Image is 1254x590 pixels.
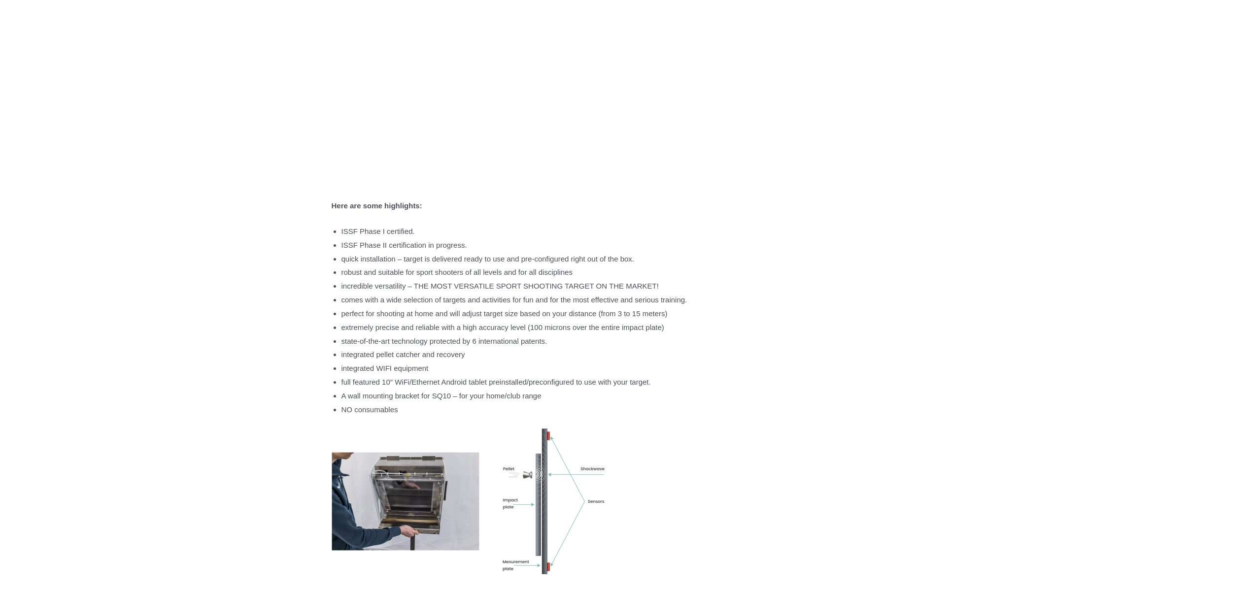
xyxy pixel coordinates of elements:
[341,307,923,321] li: perfect for shooting at home and will adjust target size based on your distance (from 3 to 15 met...
[341,252,923,266] li: quick installation – target is delivered ready to use and pre-configured right out of the box.
[341,334,923,348] li: state-of-the-art technology protected by 6 international patents.
[332,201,422,210] strong: Here are some highlights:
[341,238,923,252] li: ISSF Phase II certification in progress.
[341,361,923,375] li: integrated WIFI equipment
[341,403,923,417] li: NO consumables
[341,225,923,238] li: ISSF Phase I certified.
[341,389,923,403] li: A wall mounting bracket for SQ10 – for your home/club range
[341,265,923,279] li: robust and suitable for sport shooters of all levels and for all disciplines
[341,293,923,307] li: comes with a wide selection of targets and activities for fun and for the most effective and seri...
[341,348,923,361] li: integrated pellet catcher and recovery
[341,279,923,293] li: incredible versatility – THE MOST VERSATILE SPORT SHOOTING TARGET ON THE MARKET!
[341,321,923,334] li: extremely precise and reliable with a high accuracy level (100 microns over the entire impact plate)
[341,375,923,389] li: full featured 10″ WiFi/Ethernet Android tablet preinstalled/preconfigured to use with your target.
